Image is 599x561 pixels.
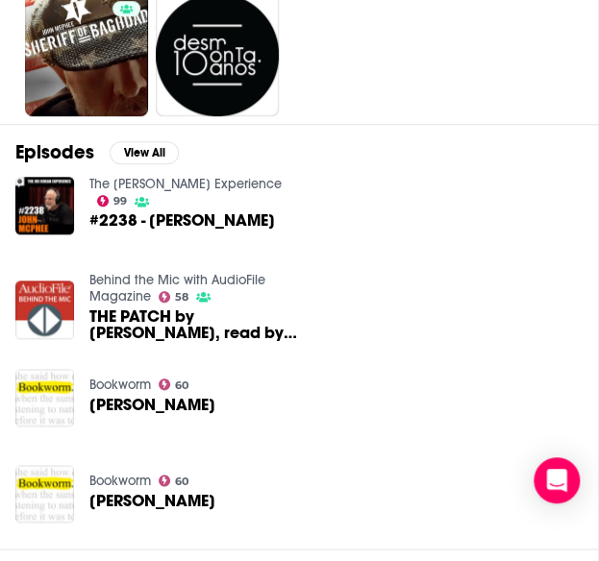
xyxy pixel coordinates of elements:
a: 60 [159,378,189,390]
span: 60 [175,477,188,486]
span: 99 [113,197,127,206]
a: Behind the Mic with AudioFile Magazine [89,272,265,305]
div: Open Intercom Messenger [534,457,580,503]
span: 58 [175,293,188,302]
a: THE PATCH by John McPhee, read by John McPhee [89,308,309,341]
img: THE PATCH by John McPhee, read by John McPhee [15,280,74,339]
a: 60 [159,475,189,486]
a: Bookworm [89,377,151,393]
a: Bookworm [89,473,151,489]
a: John McPhee [89,493,215,509]
a: EpisodesView All [15,140,179,164]
h2: Episodes [15,140,94,164]
a: John McPhee [89,397,215,413]
img: John McPhee [15,369,74,427]
button: View All [110,141,179,164]
span: [PERSON_NAME] [89,493,215,509]
span: [PERSON_NAME] [89,397,215,413]
a: 99 [97,195,128,207]
img: #2238 - John McPhee [15,177,74,235]
span: 60 [175,381,188,390]
a: #2238 - John McPhee [89,212,275,229]
img: John McPhee [15,465,74,524]
a: 58 [159,291,189,303]
a: The Joe Rogan Experience [89,176,282,192]
span: THE PATCH by [PERSON_NAME], read by [PERSON_NAME] [89,308,309,341]
span: #2238 - [PERSON_NAME] [89,212,275,229]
